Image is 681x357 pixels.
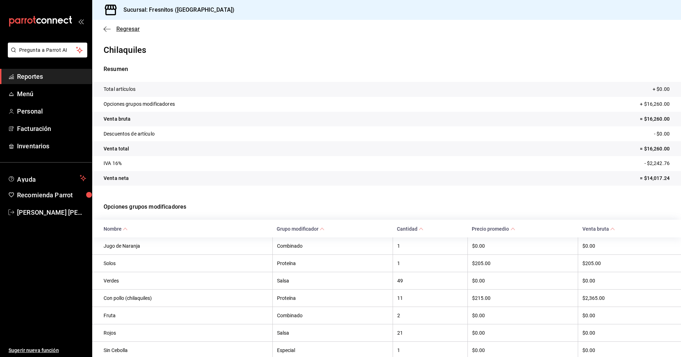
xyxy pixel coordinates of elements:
[467,254,578,272] th: $205.00
[578,237,681,255] th: $0.00
[104,26,140,32] button: Regresar
[104,86,135,93] p: Total artículos
[640,115,670,123] p: = $16,260.00
[8,43,87,57] button: Pregunta a Parrot AI
[578,254,681,272] th: $205.00
[92,289,272,307] th: Con pollo (chilaquiles)
[467,272,578,289] th: $0.00
[92,324,272,341] th: Rojos
[397,226,423,232] span: Cantidad
[92,237,272,255] th: Jugo de Naranja
[104,145,129,153] p: Venta total
[17,106,86,116] span: Personal
[472,226,515,232] span: Precio promedio
[393,237,467,255] th: 1
[17,174,77,182] span: Ayuda
[17,190,86,200] span: Recomienda Parrot
[582,226,615,232] span: Venta bruta
[104,194,670,220] p: Opciones grupos modificadores
[393,254,467,272] th: 1
[17,72,86,81] span: Reportes
[393,324,467,341] th: 21
[272,324,393,341] th: Salsa
[467,289,578,307] th: $215.00
[640,145,670,153] p: = $16,260.00
[17,141,86,151] span: Inventarios
[578,289,681,307] th: $2,365.00
[644,160,670,167] p: - $2,242.76
[393,272,467,289] th: 49
[272,289,393,307] th: Proteína
[467,307,578,324] th: $0.00
[104,100,175,108] p: Opciones grupos modificadores
[118,6,234,14] h3: Sucursal: Fresnitos ([GEOGRAPHIC_DATA])
[272,237,393,255] th: Combinado
[17,208,86,217] span: [PERSON_NAME] [PERSON_NAME]
[653,86,670,93] p: + $0.00
[92,307,272,324] th: Fruta
[277,226,325,232] span: Grupo modificador
[467,324,578,341] th: $0.00
[92,272,272,289] th: Verdes
[578,324,681,341] th: $0.00
[104,44,670,56] p: Chilaquiles
[393,307,467,324] th: 2
[104,175,129,182] p: Venta neta
[104,115,131,123] p: Venta bruta
[17,124,86,133] span: Facturación
[19,46,76,54] span: Pregunta a Parrot AI
[640,175,670,182] p: = $14,017.24
[578,307,681,324] th: $0.00
[17,89,86,99] span: Menú
[92,254,272,272] th: Solos
[104,65,670,73] p: Resumen
[104,226,128,232] span: Nombre
[640,100,670,108] p: + $16,260.00
[78,18,84,24] button: open_drawer_menu
[467,237,578,255] th: $0.00
[272,254,393,272] th: Proteína
[9,347,86,354] span: Sugerir nueva función
[393,289,467,307] th: 11
[654,130,670,138] p: - $0.00
[116,26,140,32] span: Regresar
[104,130,155,138] p: Descuentos de artículo
[104,160,122,167] p: IVA 16%
[5,51,87,59] a: Pregunta a Parrot AI
[272,272,393,289] th: Salsa
[272,307,393,324] th: Combinado
[578,272,681,289] th: $0.00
